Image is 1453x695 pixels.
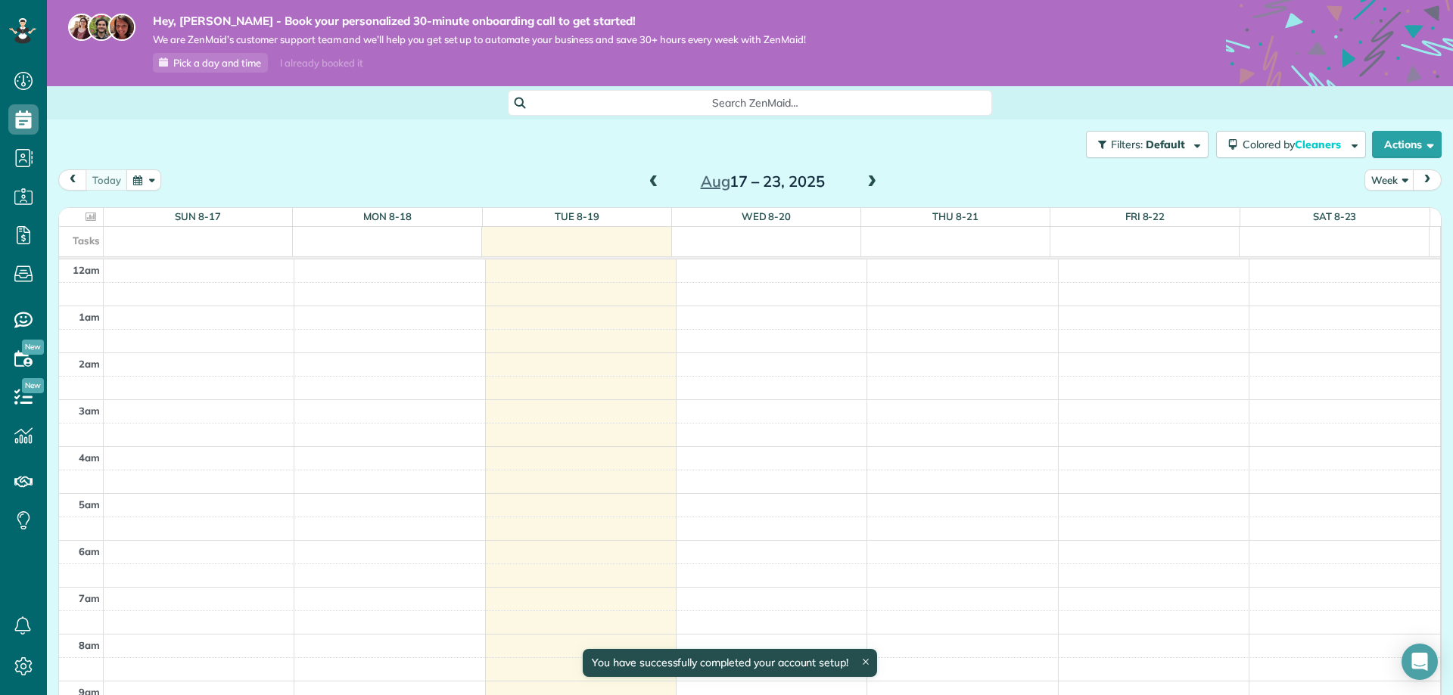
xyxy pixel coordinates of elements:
img: maria-72a9807cf96188c08ef61303f053569d2e2a8a1cde33d635c8a3ac13582a053d.jpg [68,14,95,41]
a: Mon 8-18 [363,210,412,222]
span: 1am [79,311,100,323]
img: jorge-587dff0eeaa6aab1f244e6dc62b8924c3b6ad411094392a53c71c6c4a576187d.jpg [88,14,115,41]
strong: Hey, [PERSON_NAME] - Book your personalized 30-minute onboarding call to get started! [153,14,806,29]
span: Cleaners [1295,138,1343,151]
button: Actions [1372,131,1442,158]
span: New [22,378,44,393]
div: You have successfully completed your account setup! [583,649,877,677]
a: Wed 8-20 [742,210,792,222]
button: Filters: Default [1086,131,1209,158]
span: 12am [73,264,100,276]
span: 3am [79,405,100,417]
span: Filters: [1111,138,1143,151]
span: 5am [79,498,100,510]
button: Colored byCleaners [1216,131,1366,158]
img: michelle-19f622bdf1676172e81f8f8fba1fb50e276960ebfe0243fe18214015130c80e4.jpg [108,14,135,41]
button: Week [1364,169,1414,190]
a: Thu 8-21 [932,210,979,222]
div: I already booked it [271,54,372,73]
h2: 17 – 23, 2025 [668,173,857,190]
span: 8am [79,639,100,651]
button: next [1413,169,1442,190]
span: Pick a day and time [173,57,261,69]
span: Tasks [73,234,100,247]
div: Open Intercom Messenger [1402,644,1438,680]
span: Colored by [1243,138,1346,151]
a: Sun 8-17 [175,210,221,222]
span: Default [1146,138,1186,151]
a: Fri 8-22 [1125,210,1165,222]
a: Sat 8-23 [1313,210,1357,222]
span: 2am [79,358,100,370]
a: Tue 8-19 [555,210,599,222]
span: We are ZenMaid’s customer support team and we’ll help you get set up to automate your business an... [153,33,806,46]
span: 4am [79,451,100,464]
a: Filters: Default [1078,131,1209,158]
a: Pick a day and time [153,53,268,73]
button: today [86,169,128,190]
span: 6am [79,545,100,557]
button: prev [58,169,87,190]
span: New [22,340,44,355]
span: Aug [701,172,730,191]
span: 7am [79,592,100,604]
